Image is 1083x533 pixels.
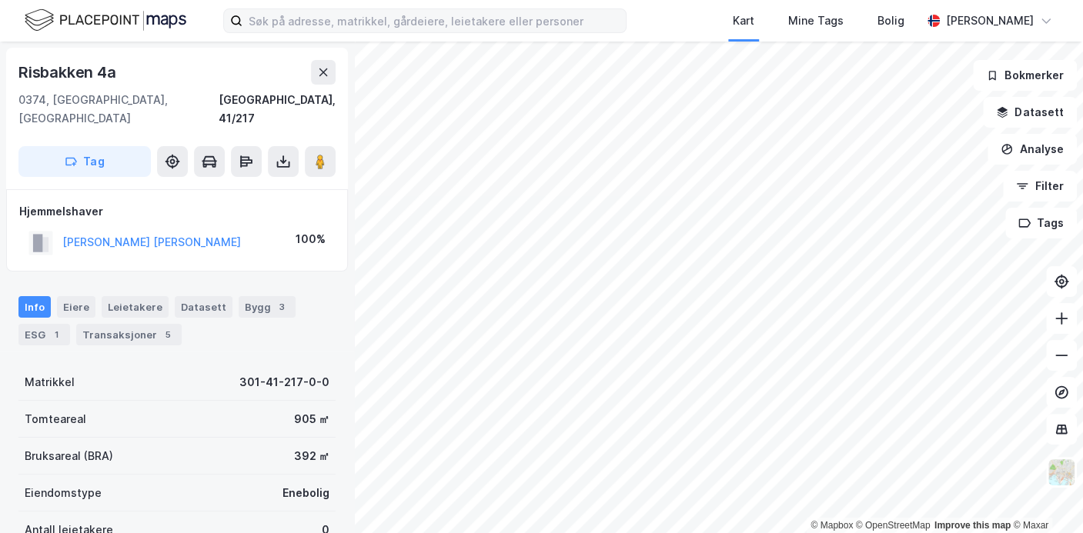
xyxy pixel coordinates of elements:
div: Matrikkel [25,373,75,391]
div: 905 ㎡ [294,410,329,428]
div: 5 [160,327,175,342]
div: Kart [733,12,754,30]
img: logo.f888ab2527a4732fd821a326f86c7f29.svg [25,7,186,34]
div: Eiere [57,296,95,318]
div: Enebolig [282,484,329,502]
div: 1 [48,327,64,342]
div: Datasett [175,296,232,318]
div: 301-41-217-0-0 [239,373,329,391]
button: Tag [18,146,151,177]
div: Hjemmelshaver [19,202,335,221]
button: Filter [1003,171,1077,202]
div: Kontrollprogram for chat [1006,459,1083,533]
a: OpenStreetMap [856,520,931,531]
img: Z [1047,458,1076,487]
button: Tags [1005,208,1077,238]
div: Tomteareal [25,410,86,428]
div: 392 ㎡ [294,447,329,465]
div: Risbakken 4a [18,60,119,85]
a: Improve this map [934,520,1011,531]
div: 0374, [GEOGRAPHIC_DATA], [GEOGRAPHIC_DATA] [18,91,219,128]
div: Eiendomstype [25,484,102,502]
button: Bokmerker [973,60,1077,91]
div: [PERSON_NAME] [946,12,1034,30]
div: ESG [18,324,70,345]
button: Analyse [988,134,1077,165]
input: Søk på adresse, matrikkel, gårdeiere, leietakere eller personer [242,9,626,32]
div: Bygg [239,296,296,318]
div: Info [18,296,51,318]
div: [GEOGRAPHIC_DATA], 41/217 [219,91,336,128]
div: 3 [274,299,289,315]
div: Mine Tags [788,12,844,30]
a: Mapbox [811,520,853,531]
button: Datasett [983,97,1077,128]
div: Bolig [877,12,904,30]
div: Leietakere [102,296,169,318]
div: Transaksjoner [76,324,182,345]
div: 100% [296,230,326,248]
iframe: Chat Widget [1006,459,1083,533]
div: Bruksareal (BRA) [25,447,113,465]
